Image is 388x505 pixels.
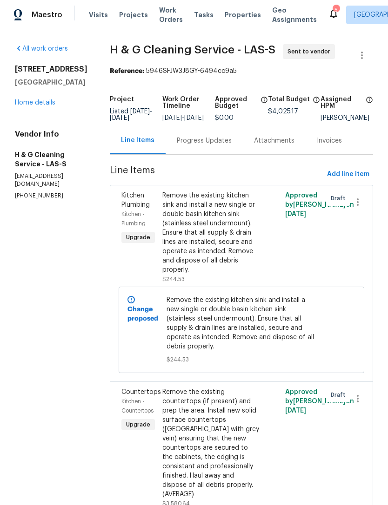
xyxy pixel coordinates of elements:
[321,96,363,109] h5: Assigned HPM
[288,47,334,56] span: Sent to vendor
[215,96,257,109] h5: Approved Budget
[167,355,317,364] span: $244.53
[162,276,185,282] span: $244.53
[254,136,294,145] div: Attachments
[162,96,215,109] h5: Work Order Timeline
[167,295,317,351] span: Remove the existing kitchen sink and install a new single or double basin kitchen sink (stainless...
[121,136,154,145] div: Line Items
[184,115,204,121] span: [DATE]
[110,96,134,103] h5: Project
[317,136,342,145] div: Invoices
[110,68,144,74] b: Reference:
[159,6,183,24] span: Work Orders
[15,65,87,74] h2: [STREET_ADDRESS]
[331,194,349,203] span: Draft
[121,399,154,413] span: Kitchen - Countertops
[162,191,259,275] div: Remove the existing kitchen sink and install a new single or double basin kitchen sink (stainless...
[225,10,261,20] span: Properties
[321,115,373,121] div: [PERSON_NAME]
[121,192,150,208] span: Kitchen Plumbing
[215,115,234,121] span: $0.00
[268,96,310,103] h5: Total Budget
[162,115,182,121] span: [DATE]
[285,192,354,217] span: Approved by [PERSON_NAME] on
[15,172,87,188] p: [EMAIL_ADDRESS][DOMAIN_NAME]
[261,96,268,115] span: The total cost of line items that have been approved by both Opendoor and the Trade Partner. This...
[15,130,87,139] h4: Vendor Info
[331,390,349,400] span: Draft
[268,108,298,115] span: $4,025.17
[366,96,373,115] span: The hpm assigned to this work order.
[110,44,275,55] span: H & G Cleaning Service - LAS-S
[110,108,152,121] span: -
[110,115,129,121] span: [DATE]
[162,387,259,499] div: Remove the existing countertops (if present) and prep the area. Install new solid surface counter...
[15,99,55,106] a: Home details
[194,12,214,18] span: Tasks
[323,166,373,183] button: Add line item
[110,108,152,121] span: Listed
[177,136,232,145] div: Progress Updates
[313,96,320,108] span: The total cost of line items that have been proposed by Opendoor. This sum includes line items th...
[327,169,369,180] span: Add line item
[127,306,158,322] b: Change proposed
[110,166,323,183] span: Line Items
[119,10,148,20] span: Projects
[89,10,108,20] span: Visits
[32,10,62,20] span: Maestro
[162,115,204,121] span: -
[15,192,87,200] p: [PHONE_NUMBER]
[333,6,339,15] div: 5
[285,389,354,414] span: Approved by [PERSON_NAME] on
[130,108,150,115] span: [DATE]
[121,211,146,226] span: Kitchen - Plumbing
[121,389,161,395] span: Countertops
[15,46,68,52] a: All work orders
[122,420,154,429] span: Upgrade
[285,211,306,217] span: [DATE]
[15,78,87,87] h5: [GEOGRAPHIC_DATA]
[272,6,317,24] span: Geo Assignments
[15,150,87,169] h5: H & G Cleaning Service - LAS-S
[285,407,306,414] span: [DATE]
[122,233,154,242] span: Upgrade
[110,66,373,76] div: 5946SFJW3J8GY-6494cc9a5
